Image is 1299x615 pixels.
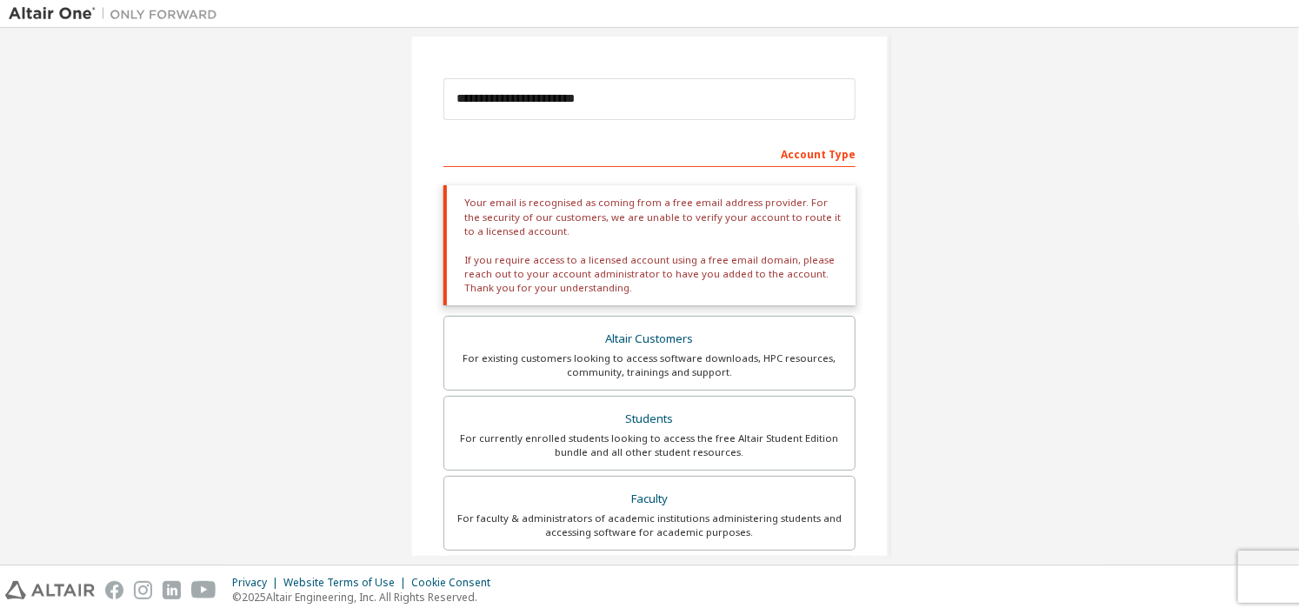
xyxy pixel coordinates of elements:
[455,327,844,351] div: Altair Customers
[134,581,152,599] img: instagram.svg
[191,581,216,599] img: youtube.svg
[455,511,844,539] div: For faculty & administrators of academic institutions administering students and accessing softwa...
[232,590,501,605] p: © 2025 Altair Engineering, Inc. All Rights Reserved.
[443,185,856,305] div: Your email is recognised as coming from a free email address provider. For the security of our cu...
[455,407,844,431] div: Students
[283,576,411,590] div: Website Terms of Use
[9,5,226,23] img: Altair One
[163,581,181,599] img: linkedin.svg
[443,139,856,167] div: Account Type
[455,487,844,511] div: Faculty
[105,581,123,599] img: facebook.svg
[455,351,844,379] div: For existing customers looking to access software downloads, HPC resources, community, trainings ...
[232,576,283,590] div: Privacy
[411,576,501,590] div: Cookie Consent
[5,581,95,599] img: altair_logo.svg
[455,431,844,459] div: For currently enrolled students looking to access the free Altair Student Edition bundle and all ...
